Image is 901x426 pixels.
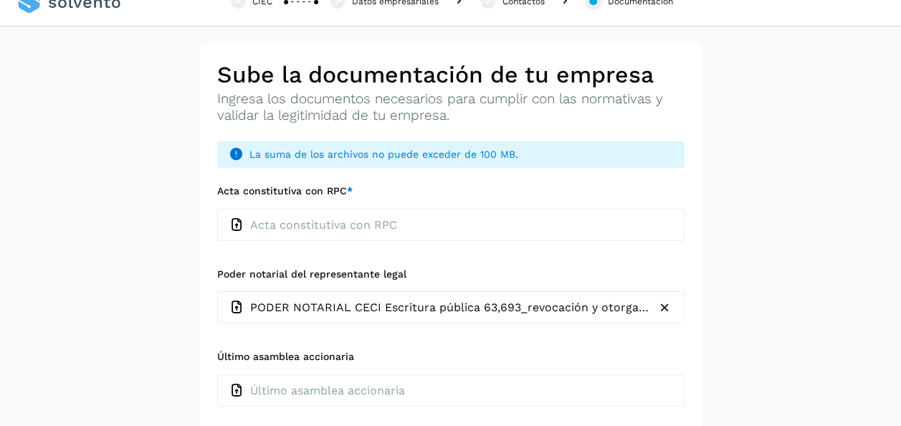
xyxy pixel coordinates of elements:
[217,185,685,197] label: Acta constitutiva con RPC
[217,61,685,88] h2: Sube la documentación de tu empresa
[250,300,652,314] p: PODER NOTARIAL CECI Escritura pública 63,693_revocación y otorgamiento poderes y nombramiento CFO...
[657,300,672,315] button: PODER NOTARIAL CECI Escritura pública 63,693_revocación y otorgamiento poderes y nombramiento CFO...
[217,91,685,124] p: Ingresa los documentos necesarios para cumplir con las normativas y validar la legitimidad de tu ...
[249,147,673,162] span: La suma de los archivos no puede exceder de 100 MB.
[217,351,685,363] label: Último asamblea accionaria
[250,384,405,397] p: Último asamblea accionaria
[217,268,685,280] label: Poder notarial del representante legal
[250,218,397,232] p: Acta constitutiva con RPC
